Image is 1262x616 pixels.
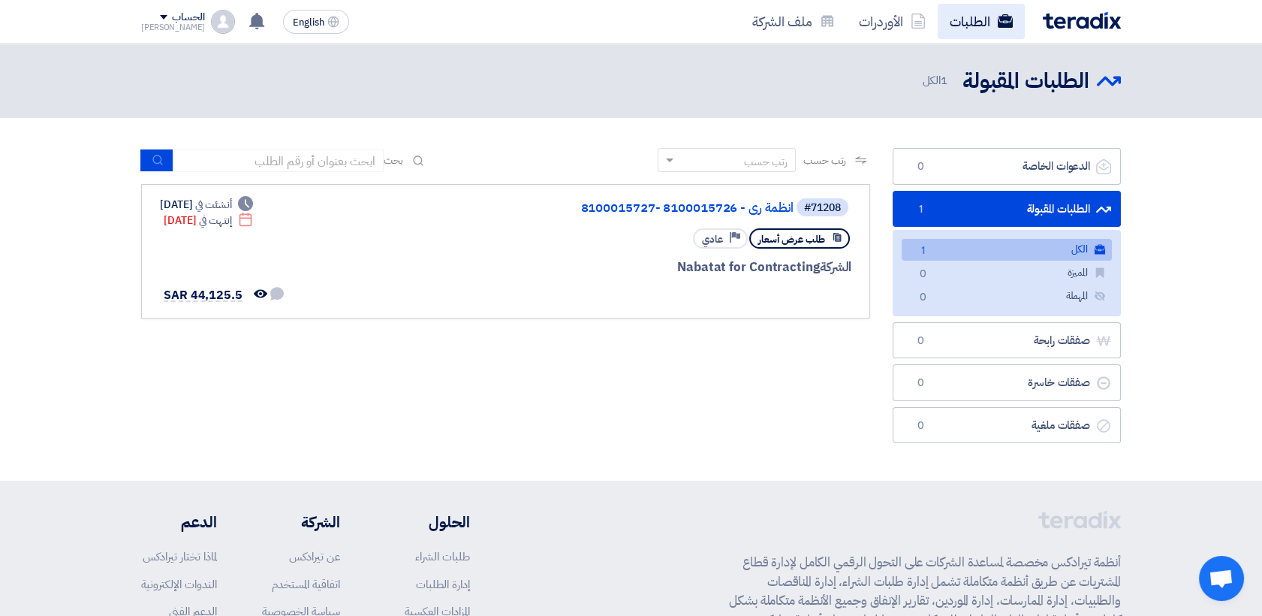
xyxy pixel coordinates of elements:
[803,152,846,168] span: رتب حسب
[962,67,1089,96] h2: الطلبات المقبولة
[893,407,1121,444] a: صفقات ملغية0
[1199,556,1244,601] div: Open chat
[289,548,340,565] a: عن تيرادكس
[195,197,231,213] span: أنشئت في
[911,418,929,433] span: 0
[911,334,929,349] span: 0
[490,258,851,277] div: Nabatat for Contracting
[493,201,794,215] a: انظمة رى - 8100015726 -8100015727
[893,364,1121,401] a: صفقات خاسرة0
[902,262,1112,284] a: المميزة
[173,149,384,172] input: ابحث بعنوان أو رقم الطلب
[820,258,852,276] span: الشركة
[847,4,938,39] a: الأوردرات
[914,243,932,259] span: 1
[293,17,324,28] span: English
[262,511,340,533] li: الشركة
[911,376,929,391] span: 0
[199,213,231,228] span: إنتهت في
[172,11,204,24] div: الحساب
[744,154,788,170] div: رتب حسب
[758,232,825,246] span: طلب عرض أسعار
[902,285,1112,307] a: المهملة
[415,548,470,565] a: طلبات الشراء
[164,213,253,228] div: [DATE]
[893,148,1121,185] a: الدعوات الخاصة0
[1043,12,1121,29] img: Teradix logo
[211,10,235,34] img: profile_test.png
[911,159,929,174] span: 0
[283,10,349,34] button: English
[141,576,217,593] a: الندوات الإلكترونية
[911,202,929,217] span: 1
[416,576,470,593] a: إدارة الطلبات
[384,152,403,168] span: بحث
[143,548,217,565] a: لماذا تختار تيرادكس
[922,72,950,89] span: الكل
[941,72,947,89] span: 1
[902,239,1112,261] a: الكل
[914,267,932,282] span: 0
[272,576,340,593] a: اتفاقية المستخدم
[804,203,841,213] div: #71208
[164,286,242,304] span: SAR 44,125.5
[385,511,470,533] li: الحلول
[141,23,205,32] div: [PERSON_NAME]
[160,197,253,213] div: [DATE]
[893,322,1121,359] a: صفقات رابحة0
[938,4,1025,39] a: الطلبات
[740,4,847,39] a: ملف الشركة
[141,511,217,533] li: الدعم
[914,290,932,306] span: 0
[702,232,723,246] span: عادي
[893,191,1121,228] a: الطلبات المقبولة1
